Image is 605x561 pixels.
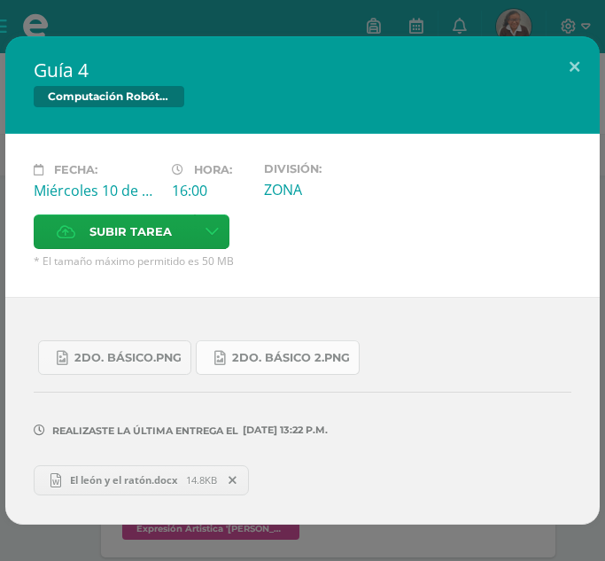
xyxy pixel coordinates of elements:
label: División: [264,162,388,175]
a: El león y el ratón.docx 14.8KB [34,465,249,495]
span: 14.8KB [186,473,217,487]
button: Close (Esc) [549,36,600,97]
span: Computación Robótica [34,86,184,107]
span: 2do. Básico 2.png [232,351,350,365]
span: El león y el ratón.docx [61,473,186,487]
a: 2do. Básico 2.png [196,340,360,375]
div: 16:00 [172,181,250,200]
div: Miércoles 10 de Septiembre [34,181,158,200]
a: 2do. Básico.png [38,340,191,375]
span: Realizaste la última entrega el [52,425,238,437]
div: ZONA [264,180,388,199]
span: Hora: [194,163,232,176]
span: * El tamaño máximo permitido es 50 MB [34,253,571,269]
span: [DATE] 13:22 p.m. [238,430,328,431]
span: Subir tarea [89,215,172,248]
span: Remover entrega [218,471,248,490]
span: Fecha: [54,163,97,176]
span: 2do. Básico.png [74,351,182,365]
h2: Guía 4 [34,58,571,82]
